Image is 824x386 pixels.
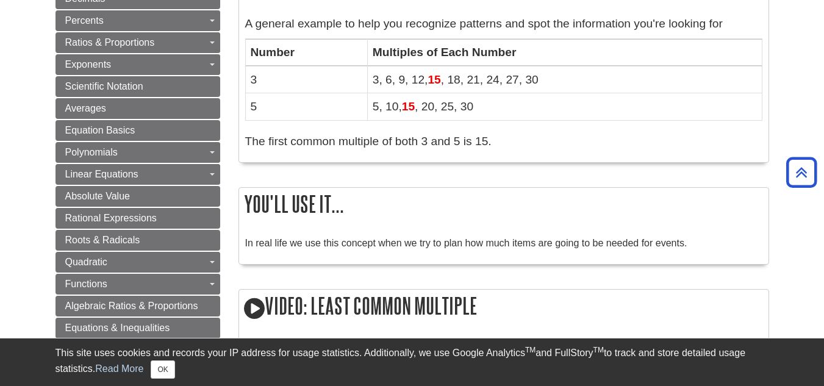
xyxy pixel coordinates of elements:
h2: Video: Least Common Multiple [239,290,768,324]
a: Roots & Radicals [56,230,220,251]
span: Percents [65,15,104,26]
td: 3, 6, 9, 12, , 18, 21, 24, 27, 30 [367,66,762,93]
a: Equations & Inequalities [56,318,220,338]
span: Equation Basics [65,125,135,135]
span: Algebraic Ratios & Proportions [65,301,198,311]
span: In real life we use this concept when we try to plan how much items are going to be needed for ev... [245,238,687,248]
a: Quadratic [56,252,220,273]
p: The first common multiple of both 3 and 5 is 15. [245,133,762,151]
a: Functions [56,274,220,295]
a: Algebraic Ratios & Proportions [56,296,220,316]
a: Rational Expressions [56,208,220,229]
p: A general example to help you recognize patterns and spot the information you're looking for [245,15,762,33]
span: Ratios & Proportions [65,37,155,48]
span: Equations & Inequalities [65,323,170,333]
span: Polynomials [65,147,118,157]
span: Exponents [65,59,112,70]
a: Averages [56,98,220,119]
a: Ratios & Proportions [56,32,220,53]
span: Quadratic [65,257,107,267]
td: 5, 10, , 20, 25, 30 [367,93,762,120]
sup: TM [593,346,604,354]
strong: 15 [428,73,440,86]
span: Averages [65,103,106,113]
span: Rational Expressions [65,213,157,223]
span: Roots & Radicals [65,235,140,245]
td: 3 [245,66,367,93]
a: Equation Basics [56,120,220,141]
a: Scientific Notation [56,76,220,97]
sup: TM [525,346,536,354]
span: Linear Equations [65,169,138,179]
a: Back to Top [782,164,821,180]
a: Absolute Value [56,186,220,207]
a: Exponents [56,54,220,75]
div: This site uses cookies and records your IP address for usage statistics. Additionally, we use Goo... [56,346,769,379]
strong: 15 [402,100,415,113]
td: 5 [245,93,367,120]
span: Scientific Notation [65,81,143,91]
a: Linear Equations [56,164,220,185]
th: Number [245,39,367,66]
h2: You'll use it... [239,188,768,220]
a: Polynomials [56,142,220,163]
th: Multiples of Each Number [367,39,762,66]
a: Percents [56,10,220,31]
button: Close [151,360,174,379]
a: Read More [95,363,143,374]
span: Functions [65,279,107,289]
span: Absolute Value [65,191,130,201]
